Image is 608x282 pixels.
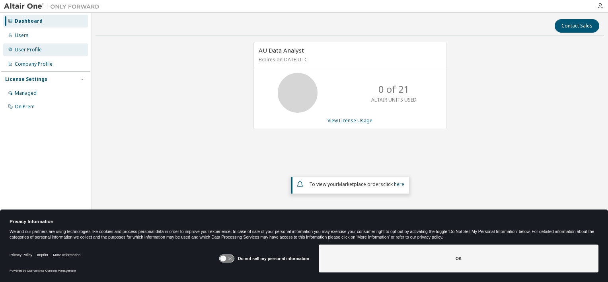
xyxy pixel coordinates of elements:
p: 0 of 21 [378,82,409,96]
a: View License Usage [327,117,372,124]
div: On Prem [15,104,35,110]
img: Altair One [4,2,103,10]
em: Marketplace orders [338,181,383,188]
div: Dashboard [15,18,43,24]
p: Expires on [DATE] UTC [259,56,439,63]
div: Managed [15,90,37,96]
div: User Profile [15,47,42,53]
div: Users [15,32,29,39]
div: License Settings [5,76,47,82]
span: To view your click [309,181,404,188]
span: AU Data Analyst [259,46,304,54]
p: ALTAIR UNITS USED [371,96,417,103]
div: Company Profile [15,61,53,67]
button: Contact Sales [555,19,599,33]
a: here [394,181,404,188]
